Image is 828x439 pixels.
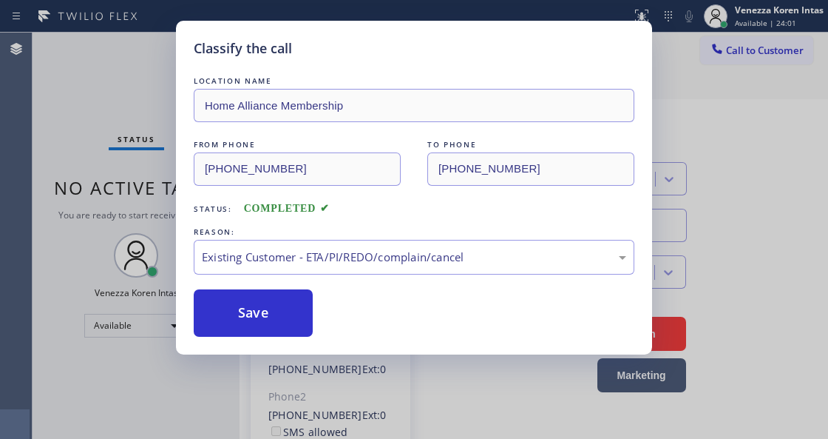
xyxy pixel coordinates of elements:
[244,203,330,214] span: COMPLETED
[194,204,232,214] span: Status:
[194,73,634,89] div: LOCATION NAME
[202,249,626,266] div: Existing Customer - ETA/PI/REDO/complain/cancel
[194,38,292,58] h5: Classify the call
[194,153,401,186] input: From phone
[194,224,634,240] div: REASON:
[427,153,634,186] input: To phone
[194,137,401,153] div: FROM PHONE
[194,289,313,337] button: Save
[427,137,634,153] div: TO PHONE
